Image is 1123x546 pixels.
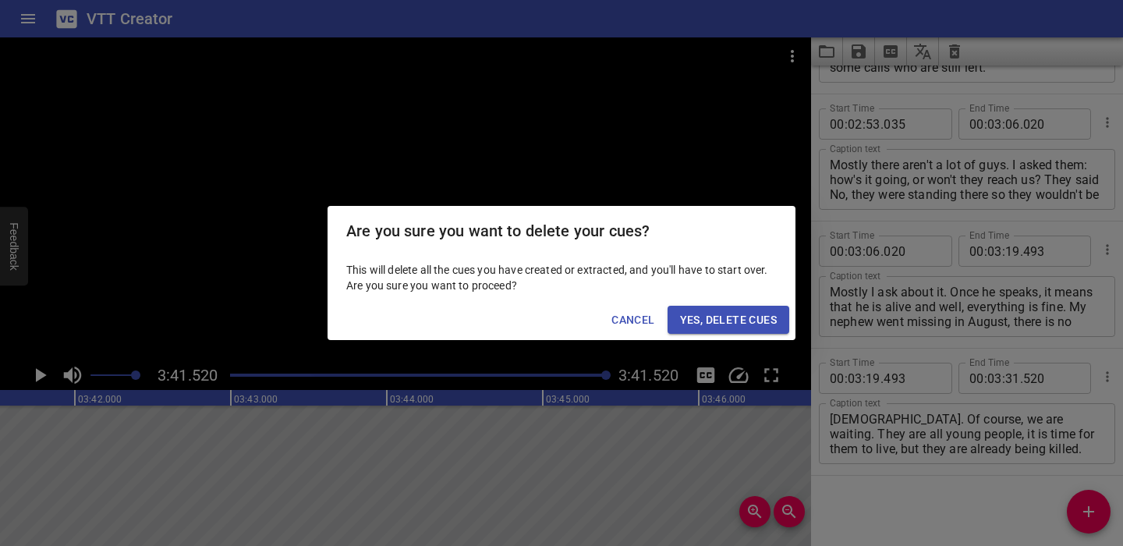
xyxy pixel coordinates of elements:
[668,306,789,335] button: Yes, Delete Cues
[680,310,777,330] span: Yes, Delete Cues
[611,310,654,330] span: Cancel
[328,256,795,300] div: This will delete all the cues you have created or extracted, and you'll have to start over. Are y...
[346,218,777,243] h2: Are you sure you want to delete your cues?
[605,306,661,335] button: Cancel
